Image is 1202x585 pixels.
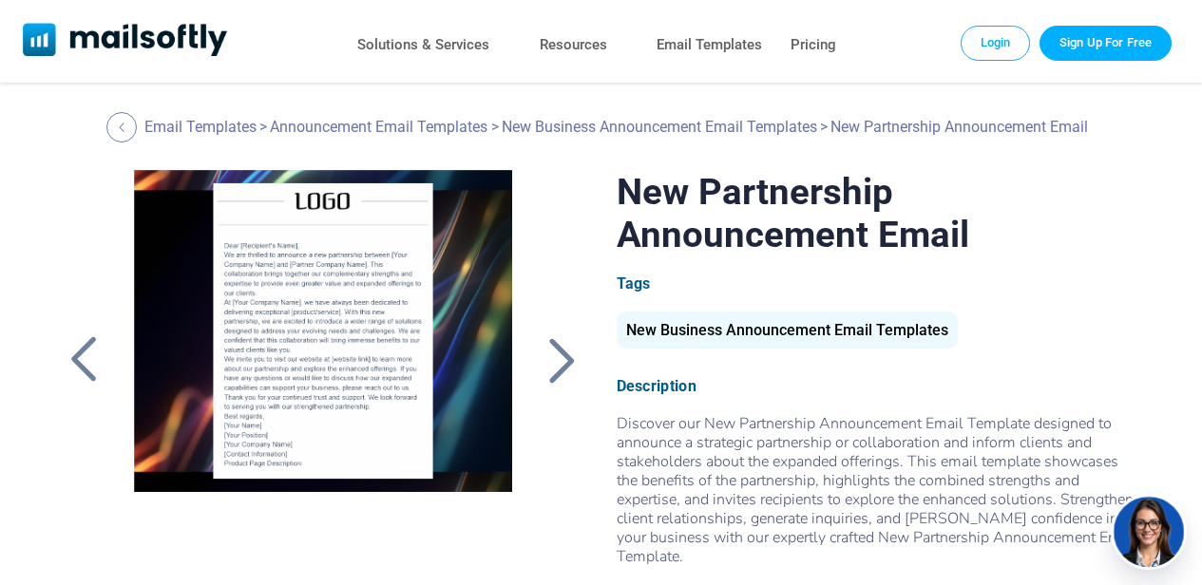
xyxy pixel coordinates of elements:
[60,335,107,385] a: Back
[270,118,487,136] a: Announcement Email Templates
[617,274,1142,292] div: Tags
[617,329,958,337] a: New Business Announcement Email Templates
[1040,26,1172,60] a: Trial
[23,23,227,60] a: Mailsoftly
[540,31,607,59] a: Resources
[502,118,817,136] a: New Business Announcement Email Templates
[961,26,1031,60] a: Login
[617,170,1142,255] h1: New Partnership Announcement Email
[106,112,142,142] a: Back
[617,311,958,349] div: New Business Announcement Email Templates
[617,377,1142,395] div: Description
[657,31,762,59] a: Email Templates
[144,118,257,136] a: Email Templates
[791,31,836,59] a: Pricing
[617,413,1142,585] span: Discover our New Partnership Announcement Email Template designed to announce a strategic partner...
[538,335,585,385] a: Back
[357,31,489,59] a: Solutions & Services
